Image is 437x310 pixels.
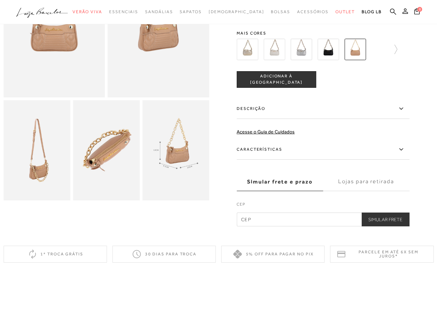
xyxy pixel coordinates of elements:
label: CEP [237,201,409,211]
label: Simular frete e prazo [237,172,323,191]
span: [DEMOGRAPHIC_DATA] [209,9,264,14]
button: Simular Frete [361,213,409,226]
span: ADICIONAR À [GEOGRAPHIC_DATA] [237,73,316,85]
a: noSubCategoriesText [335,6,355,18]
img: image [3,100,70,200]
img: BOLSA PEQUENA ALÇA DE CORRENTE OMBRO BEGE [344,39,366,60]
div: 1ª troca grátis [3,246,107,263]
a: BLOG LB [362,6,382,18]
span: Sapatos [180,9,201,14]
span: BLOG LB [362,9,382,14]
img: BOLSA PEQUENA ALÇA CORRENTE OMBRO PRATA [291,39,312,60]
div: 5% off para pagar no PIX [221,246,325,263]
button: ADICIONAR À [GEOGRAPHIC_DATA] [237,71,316,88]
label: Características [237,140,409,160]
a: noSubCategoriesText [209,6,264,18]
a: noSubCategoriesText [73,6,102,18]
a: noSubCategoriesText [297,6,329,18]
label: Lojas para retirada [323,172,409,191]
a: noSubCategoriesText [271,6,290,18]
span: Verão Viva [73,9,102,14]
span: Mais cores [237,31,409,35]
div: Parcele em até 6x sem juros* [330,246,434,263]
a: noSubCategoriesText [180,6,201,18]
span: Bolsas [271,9,290,14]
img: image [73,100,140,200]
img: image [142,100,209,200]
a: noSubCategoriesText [145,6,173,18]
span: Sandálias [145,9,173,14]
label: Descrição [237,99,409,119]
img: BOLSA PEQUENA ALÇA CORRENTE OMBRO DOURADA [237,39,258,60]
a: Acesse o Guia de Cuidados [237,129,295,134]
img: BOLSA PEQUENA ALÇA CORRENTE OMBRO PRETA [317,39,339,60]
span: 0 [417,7,422,12]
span: Essenciais [109,9,138,14]
input: CEP [237,213,409,226]
button: 0 [412,8,422,17]
img: BOLSA PEQUENA ALÇA CORRENTE OMBRO OFF WHITE [264,39,285,60]
div: 30 dias para troca [112,246,216,263]
span: Outlet [335,9,355,14]
a: noSubCategoriesText [109,6,138,18]
span: Acessórios [297,9,329,14]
